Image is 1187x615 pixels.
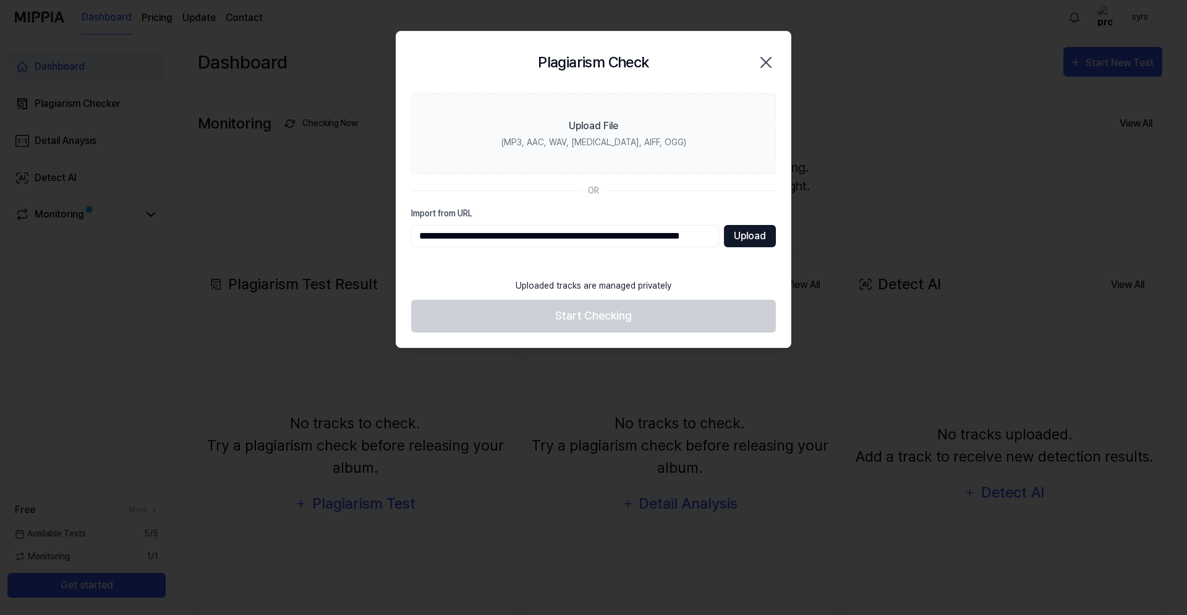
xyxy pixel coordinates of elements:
[724,225,776,247] button: Upload
[538,51,649,74] h2: Plagiarism Check
[588,184,599,197] div: OR
[508,272,679,300] div: Uploaded tracks are managed privately
[501,136,686,149] div: (MP3, AAC, WAV, [MEDICAL_DATA], AIFF, OGG)
[569,119,618,134] div: Upload File
[411,207,776,220] label: Import from URL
